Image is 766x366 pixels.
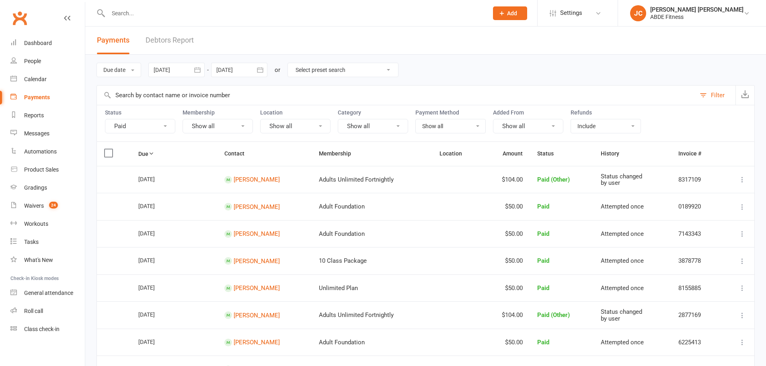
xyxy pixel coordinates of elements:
a: [PERSON_NAME] [234,284,280,292]
th: Membership [312,142,432,166]
a: Tasks [10,233,85,251]
span: Attempted once [601,257,644,264]
span: Adult Foundation [319,203,365,210]
div: [DATE] [138,173,175,185]
a: Payments [10,88,85,106]
div: Gradings [24,184,47,191]
a: Dashboard [10,34,85,52]
span: 24 [49,202,58,209]
div: Filter [711,90,725,100]
a: [PERSON_NAME] [234,176,280,183]
div: [PERSON_NAME] [PERSON_NAME] [650,6,743,13]
button: Show all [183,119,253,133]
a: [PERSON_NAME] [234,203,280,210]
td: $104.00 [482,301,530,329]
input: Search by contact name or invoice number [97,86,696,105]
button: Payments [97,27,129,54]
td: $104.00 [482,166,530,193]
div: Dashboard [24,40,52,46]
td: 8155885 [671,274,722,302]
td: $50.00 [482,247,530,274]
a: [PERSON_NAME] [234,339,280,346]
th: Contact [217,142,312,166]
th: Amount [482,142,530,166]
div: JC [630,5,646,21]
td: $50.00 [482,193,530,220]
div: Product Sales [24,166,59,173]
a: Clubworx [10,8,30,28]
span: Adult Foundation [319,230,365,237]
a: Gradings [10,179,85,197]
td: $50.00 [482,329,530,356]
div: Calendar [24,76,47,82]
div: [DATE] [138,308,175,321]
label: Location [260,109,331,116]
label: Added From [493,109,563,116]
a: Debtors Report [146,27,194,54]
label: Refunds [571,109,641,116]
td: $50.00 [482,274,530,302]
div: Workouts [24,221,48,227]
label: Category [338,109,408,116]
th: Status [530,142,593,166]
a: People [10,52,85,70]
button: Show all [338,119,408,133]
span: Status changed by user [601,308,642,322]
span: Adult Foundation [319,339,365,346]
span: Status changed by user [601,173,642,187]
div: [DATE] [138,281,175,294]
td: $50.00 [482,220,530,247]
th: Due [131,142,217,166]
span: Payments [97,36,129,44]
div: or [275,65,280,75]
div: [DATE] [138,335,175,348]
span: Unlimited Plan [319,284,358,292]
button: Paid [105,119,175,133]
label: Payment Method [415,109,486,116]
button: Show all [493,119,563,133]
th: History [593,142,671,166]
button: Add [493,6,527,20]
span: 10 Class Package [319,257,367,264]
button: Due date [97,63,141,77]
span: Paid [537,339,549,346]
div: [DATE] [138,200,175,212]
a: Messages [10,125,85,143]
span: Paid [537,257,549,264]
th: Location [432,142,482,166]
div: Payments [24,94,50,100]
span: Attempted once [601,230,644,237]
a: Workouts [10,215,85,233]
div: Reports [24,112,44,119]
span: Attempted once [601,203,644,210]
a: Roll call [10,302,85,320]
span: Attempted once [601,284,644,292]
td: 7143343 [671,220,722,247]
span: Add [507,10,517,16]
td: 3878778 [671,247,722,274]
span: Attempted once [601,339,644,346]
a: Class kiosk mode [10,320,85,338]
a: Calendar [10,70,85,88]
div: General attendance [24,290,73,296]
label: Membership [183,109,253,116]
label: Status [105,109,175,116]
a: Product Sales [10,161,85,179]
a: [PERSON_NAME] [234,311,280,319]
span: Adults Unlimited Fortnightly [319,311,394,319]
input: Search... [106,8,483,19]
div: Messages [24,130,49,137]
td: 2877169 [671,301,722,329]
td: 0189920 [671,193,722,220]
a: General attendance kiosk mode [10,284,85,302]
button: Filter [696,86,735,105]
div: Tasks [24,239,39,245]
a: Automations [10,143,85,161]
button: Show all [260,119,331,133]
span: Paid (Other) [537,311,570,319]
div: People [24,58,41,64]
td: 8317109 [671,166,722,193]
span: Adults Unlimited Fortnightly [319,176,394,183]
span: Paid [537,284,549,292]
div: What's New [24,257,53,263]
